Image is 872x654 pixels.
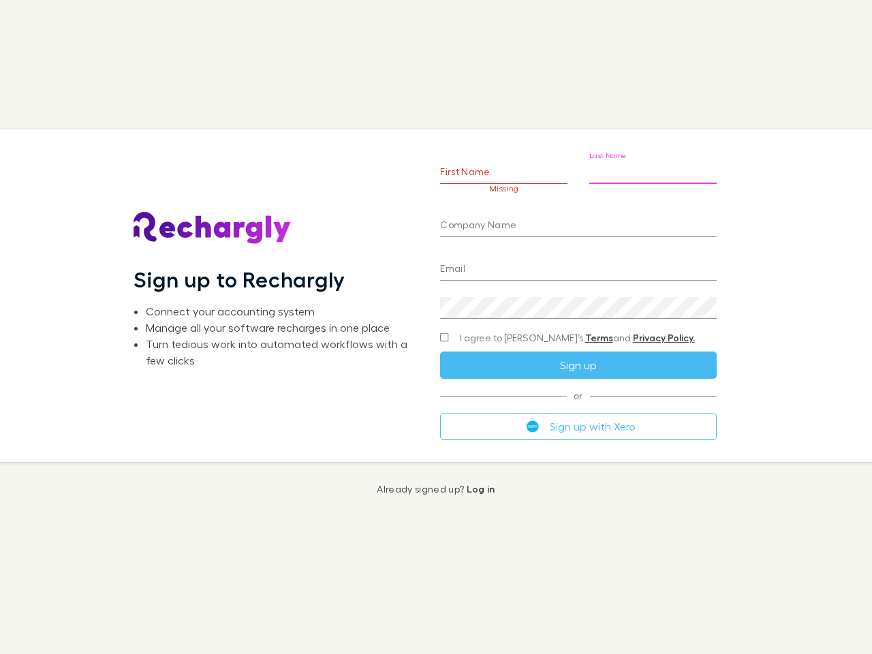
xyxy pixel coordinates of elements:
label: Last Name [589,151,627,161]
a: Log in [467,483,495,495]
a: Privacy Policy. [633,332,695,343]
li: Manage all your software recharges in one place [146,320,418,336]
h1: Sign up to Rechargly [134,266,345,292]
button: Sign up with Xero [440,413,716,440]
p: Missing [440,184,567,193]
li: Connect your accounting system [146,303,418,320]
p: Already signed up? [377,484,495,495]
span: or [440,395,716,396]
a: Terms [585,332,613,343]
span: I agree to [PERSON_NAME]’s and [460,331,695,345]
img: Rechargly's Logo [134,212,292,245]
li: Turn tedious work into automated workflows with a few clicks [146,336,418,369]
img: Xero's logo [527,420,539,433]
button: Sign up [440,352,716,379]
